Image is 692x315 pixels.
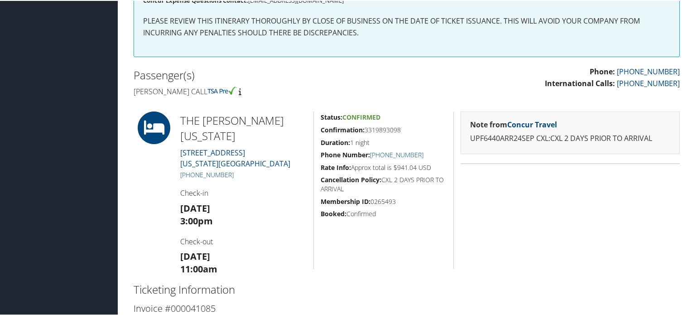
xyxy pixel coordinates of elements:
[143,15,670,38] p: PLEASE REVIEW THIS ITINERARY THOROUGHLY BY CLOSE OF BUSINESS ON THE DATE OF TICKET ISSUANCE. THIS...
[321,196,370,205] strong: Membership ID:
[180,147,290,168] a: [STREET_ADDRESS][US_STATE][GEOGRAPHIC_DATA]
[321,162,351,171] strong: Rate Info:
[321,125,365,133] strong: Confirmation:
[134,301,680,314] h3: Invoice #000041085
[207,86,237,94] img: tsa-precheck.png
[370,150,423,158] a: [PHONE_NUMBER]
[507,119,557,129] a: Concur Travel
[342,112,380,121] span: Confirmed
[321,196,447,205] h5: 0265493
[180,112,307,142] h2: THE [PERSON_NAME] [US_STATE]
[590,66,615,76] strong: Phone:
[180,187,307,197] h4: Check-in
[470,132,670,144] p: UPF6440ARR24SEP CXL:CXL 2 DAYS PRIOR TO ARRIVAL
[321,174,447,192] h5: CXL 2 DAYS PRIOR TO ARRIVAL
[321,112,342,121] strong: Status:
[180,170,234,178] a: [PHONE_NUMBER]
[321,125,447,134] h5: 3319893098
[180,262,217,274] strong: 11:00am
[470,119,557,129] strong: Note from
[180,214,213,226] strong: 3:00pm
[321,162,447,171] h5: Approx total is $941.04 USD
[134,86,400,96] h4: [PERSON_NAME] Call
[321,174,381,183] strong: Cancellation Policy:
[321,137,350,146] strong: Duration:
[321,137,447,146] h5: 1 night
[617,78,680,87] a: [PHONE_NUMBER]
[321,208,346,217] strong: Booked:
[180,201,210,213] strong: [DATE]
[134,281,680,296] h2: Ticketing Information
[617,66,680,76] a: [PHONE_NUMBER]
[134,67,400,82] h2: Passenger(s)
[180,249,210,262] strong: [DATE]
[545,78,615,87] strong: International Calls:
[321,208,447,218] h5: Confirmed
[321,150,370,158] strong: Phone Number:
[180,236,307,246] h4: Check-out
